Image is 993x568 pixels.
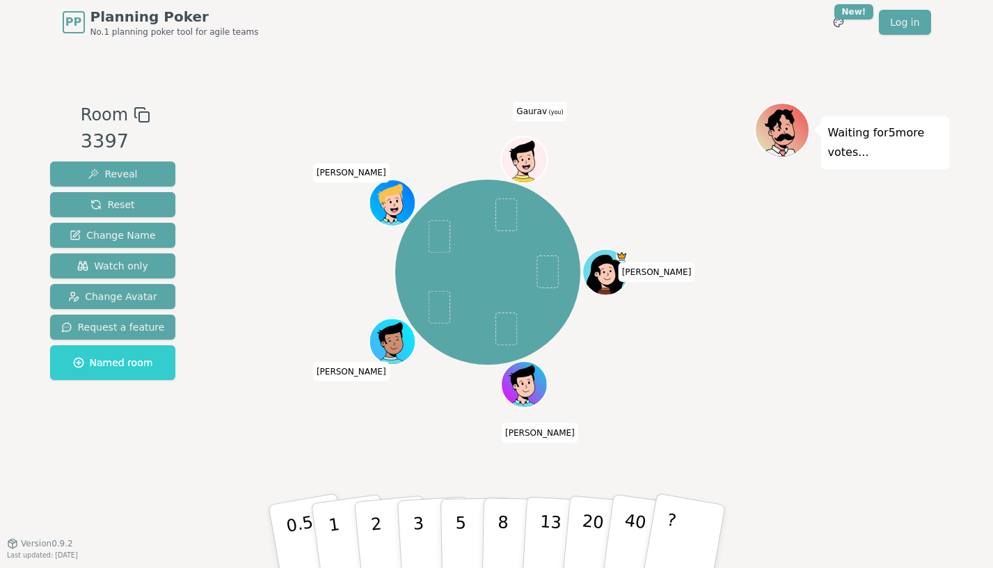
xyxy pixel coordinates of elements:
button: Named room [50,345,176,380]
span: Room [81,102,128,127]
button: Change Avatar [50,284,176,309]
span: Click to change your name [313,362,390,381]
span: Click to change your name [513,102,566,121]
div: 3397 [81,127,150,156]
button: Version0.9.2 [7,538,73,549]
span: Click to change your name [619,262,695,282]
span: Click to change your name [313,163,390,182]
span: Change Name [70,228,155,242]
button: Click to change your avatar [502,138,546,182]
span: Change Avatar [68,290,157,303]
span: Cristina is the host [616,251,628,262]
span: Last updated: [DATE] [7,551,78,559]
span: Click to change your name [502,423,578,443]
span: Reset [90,198,134,212]
span: Version 0.9.2 [21,538,73,549]
button: Request a feature [50,315,176,340]
button: New! [826,10,851,35]
span: PP [65,14,81,31]
div: New! [834,4,874,19]
span: Request a feature [61,320,165,334]
button: Reset [50,192,176,217]
button: Reveal [50,161,176,187]
span: No.1 planning poker tool for agile teams [90,26,259,38]
button: Change Name [50,223,176,248]
p: Waiting for 5 more votes... [828,123,942,162]
button: Watch only [50,253,176,278]
span: Planning Poker [90,7,259,26]
span: Reveal [88,167,137,181]
a: PPPlanning PokerNo.1 planning poker tool for agile teams [63,7,259,38]
a: Log in [879,10,930,35]
span: Named room [73,356,153,370]
span: (you) [547,109,564,116]
span: Watch only [77,259,148,273]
